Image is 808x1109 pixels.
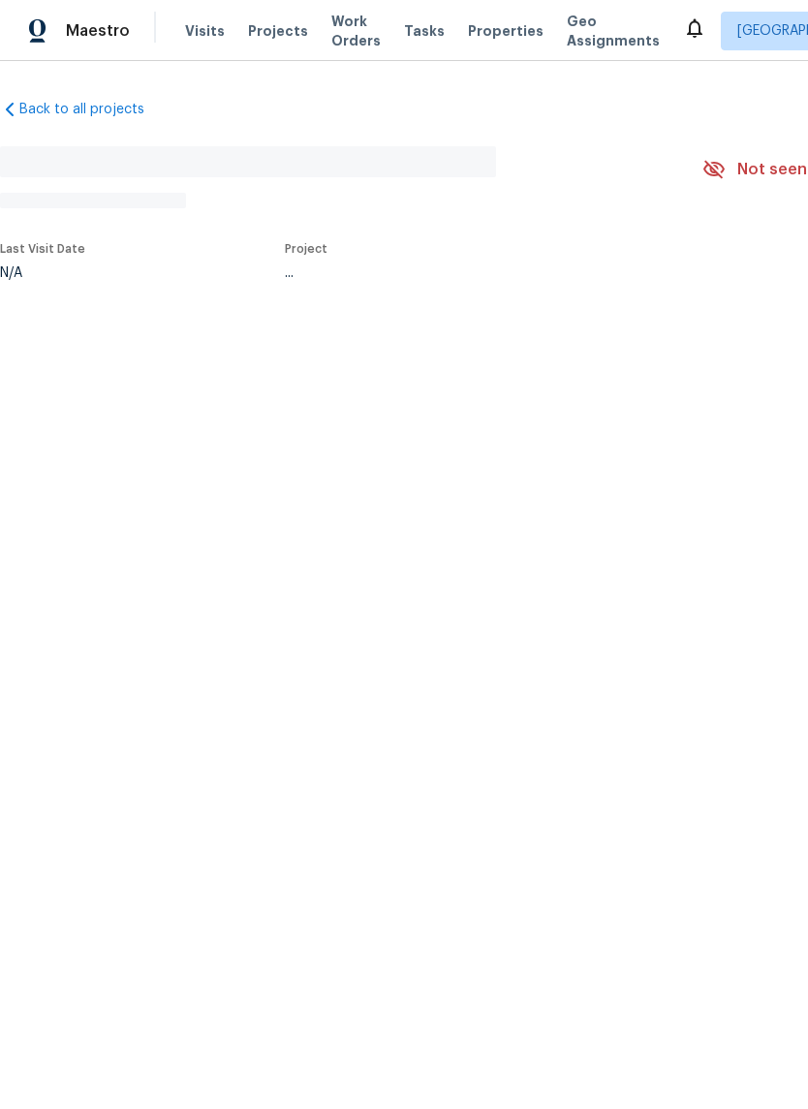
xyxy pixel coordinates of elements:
[66,21,130,41] span: Maestro
[285,266,657,280] div: ...
[285,243,327,255] span: Project
[185,21,225,41] span: Visits
[567,12,660,50] span: Geo Assignments
[248,21,308,41] span: Projects
[404,24,445,38] span: Tasks
[468,21,544,41] span: Properties
[331,12,381,50] span: Work Orders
